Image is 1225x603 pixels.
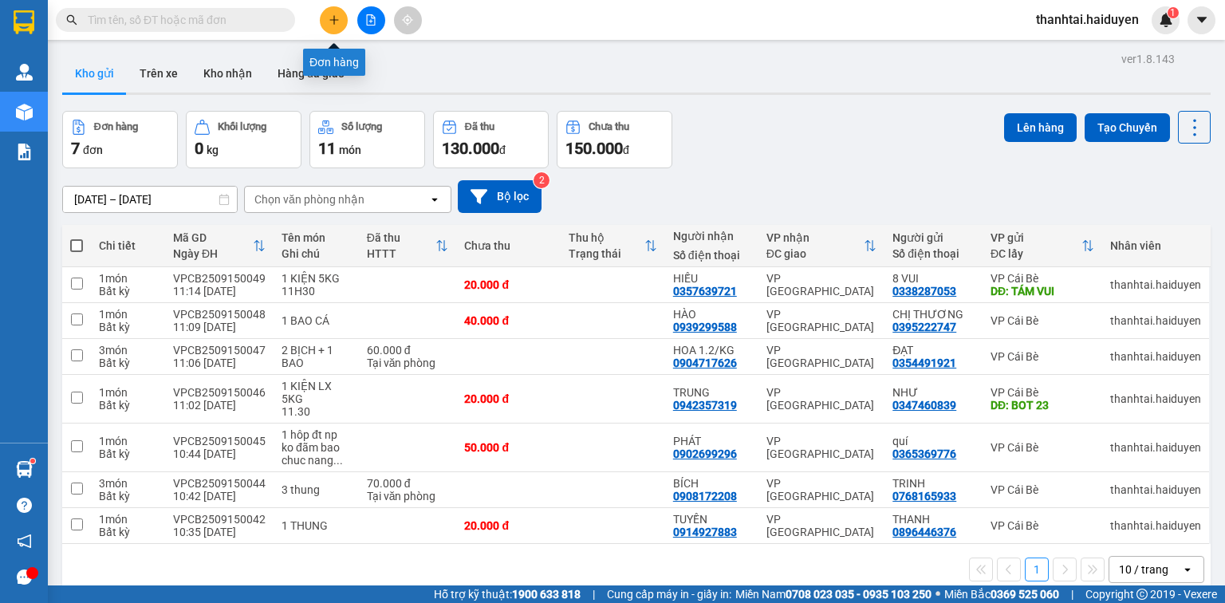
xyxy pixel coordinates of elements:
[673,285,737,298] div: 0357639721
[758,225,885,267] th: Toggle SortBy
[464,519,553,532] div: 20.000 đ
[607,585,731,603] span: Cung cấp máy in - giấy in:
[282,519,351,532] div: 1 THUNG
[786,588,932,601] strong: 0708 023 035 - 0935 103 250
[99,308,157,321] div: 1 món
[991,231,1081,244] div: VP gửi
[195,139,203,158] span: 0
[1085,113,1170,142] button: Tạo Chuyến
[991,441,1094,454] div: VP Cái Bè
[62,111,178,168] button: Đơn hàng7đơn
[892,490,956,503] div: 0768165933
[1159,13,1173,27] img: icon-new-feature
[173,357,266,369] div: 11:06 [DATE]
[766,308,877,333] div: VP [GEOGRAPHIC_DATA]
[173,490,266,503] div: 10:42 [DATE]
[991,314,1094,327] div: VP Cái Bè
[17,569,32,585] span: message
[173,272,266,285] div: VPCB2509150049
[1110,392,1201,405] div: thanhtai.haiduyen
[99,272,157,285] div: 1 món
[14,10,34,34] img: logo-vxr
[892,435,975,447] div: quí
[1110,519,1201,532] div: thanhtai.haiduyen
[309,111,425,168] button: Số lượng11món
[16,461,33,478] img: warehouse-icon
[428,193,441,206] svg: open
[17,498,32,513] span: question-circle
[99,490,157,503] div: Bất kỳ
[66,14,77,26] span: search
[173,247,253,260] div: Ngày ĐH
[892,231,975,244] div: Người gửi
[892,321,956,333] div: 0395222747
[1181,563,1194,576] svg: open
[1025,558,1049,581] button: 1
[673,513,750,526] div: TUYỀN
[282,285,351,298] div: 11H30
[339,144,361,156] span: món
[318,139,336,158] span: 11
[99,513,157,526] div: 1 món
[569,247,644,260] div: Trạng thái
[892,272,975,285] div: 8 VUI
[367,247,436,260] div: HTTT
[165,225,274,267] th: Toggle SortBy
[673,321,737,333] div: 0939299588
[282,344,351,369] div: 2 BỊCH + 1 BAO
[673,308,750,321] div: HÀO
[1110,483,1201,496] div: thanhtai.haiduyen
[1195,13,1209,27] span: caret-down
[341,121,382,132] div: Số lượng
[1136,589,1148,600] span: copyright
[402,14,413,26] span: aim
[565,139,623,158] span: 150.000
[282,441,351,467] div: ko đãm bao chuc nang bên trong
[173,344,266,357] div: VPCB2509150047
[534,172,549,188] sup: 2
[173,435,266,447] div: VPCB2509150045
[394,6,422,34] button: aim
[367,357,449,369] div: Tại văn phòng
[434,585,581,603] span: Hỗ trợ kỹ thuật:
[320,6,348,34] button: plus
[991,483,1094,496] div: VP Cái Bè
[991,588,1059,601] strong: 0369 525 060
[71,139,80,158] span: 7
[254,191,364,207] div: Chọn văn phòng nhận
[1119,562,1168,577] div: 10 / trang
[1071,585,1073,603] span: |
[673,230,750,242] div: Người nhận
[30,459,35,463] sup: 1
[991,350,1094,363] div: VP Cái Bè
[991,272,1094,285] div: VP Cái Bè
[1110,278,1201,291] div: thanhtai.haiduyen
[991,519,1094,532] div: VP Cái Bè
[173,399,266,412] div: 11:02 [DATE]
[357,6,385,34] button: file-add
[433,111,549,168] button: Đã thu130.000đ
[17,534,32,549] span: notification
[99,399,157,412] div: Bất kỳ
[1110,239,1201,252] div: Nhân viên
[218,121,266,132] div: Khối lượng
[99,435,157,447] div: 1 món
[569,231,644,244] div: Thu hộ
[766,435,877,460] div: VP [GEOGRAPHIC_DATA]
[207,144,219,156] span: kg
[173,477,266,490] div: VPCB2509150044
[99,321,157,333] div: Bất kỳ
[623,144,629,156] span: đ
[63,187,237,212] input: Select a date range.
[464,392,553,405] div: 20.000 đ
[1170,7,1176,18] span: 1
[282,483,351,496] div: 3 thung
[367,490,449,503] div: Tại văn phòng
[282,380,351,405] div: 1 KIỆN LX 5KG
[673,477,750,490] div: BÍCH
[766,272,877,298] div: VP [GEOGRAPHIC_DATA]
[173,526,266,538] div: 10:35 [DATE]
[173,231,253,244] div: Mã GD
[99,285,157,298] div: Bất kỳ
[99,357,157,369] div: Bất kỳ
